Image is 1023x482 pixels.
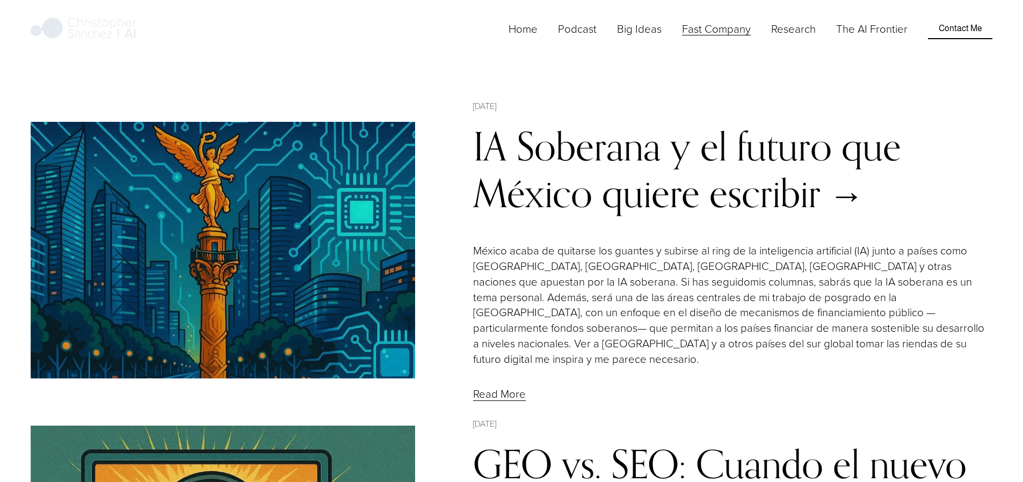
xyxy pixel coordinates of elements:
span: Big Ideas [617,21,662,36]
a: Read More [473,386,526,401]
a: folder dropdown [682,20,751,38]
a: IA Soberana y el futuro que México quiere escribir [473,122,901,217]
a: folder dropdown [771,20,816,38]
a: les de mi tr [727,289,779,304]
img: IA Soberana y el futuro que México quiere escribir [31,122,415,379]
a: Home [509,20,538,38]
p: México acaba de quitarse los guantes y subirse al ring de la inteligencia artificial (IA) junto a... [473,243,992,366]
a: Podcast [558,20,597,38]
img: Christopher Sanchez | AI [31,16,136,42]
span: Research [771,21,816,36]
time: [DATE] [473,417,496,430]
span: Fast Company [682,21,751,36]
a: Contact Me [928,18,992,39]
a: folder dropdown [617,20,662,38]
a: The AI Frontier [836,20,908,38]
a: mis columnas [750,274,814,289]
time: [DATE] [473,99,496,112]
